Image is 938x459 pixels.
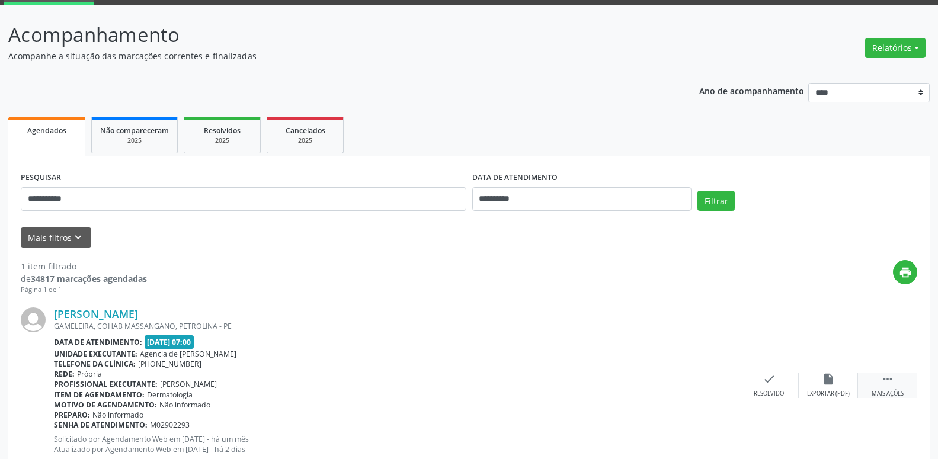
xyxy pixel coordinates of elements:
[72,231,85,244] i: keyboard_arrow_down
[92,410,143,420] span: Não informado
[54,410,90,420] b: Preparo:
[145,335,194,349] span: [DATE] 07:00
[54,434,739,454] p: Solicitado por Agendamento Web em [DATE] - há um mês Atualizado por Agendamento Web em [DATE] - h...
[204,126,241,136] span: Resolvidos
[21,307,46,332] img: img
[276,136,335,145] div: 2025
[54,379,158,389] b: Profissional executante:
[100,126,169,136] span: Não compareceram
[472,169,558,187] label: DATA DE ATENDIMENTO
[763,373,776,386] i: check
[54,369,75,379] b: Rede:
[150,420,190,430] span: M02902293
[807,390,850,398] div: Exportar (PDF)
[159,400,210,410] span: Não informado
[699,83,804,98] p: Ano de acompanhamento
[893,260,917,284] button: print
[140,349,236,359] span: Agencia de [PERSON_NAME]
[21,272,147,285] div: de
[899,266,912,279] i: print
[54,307,138,320] a: [PERSON_NAME]
[54,390,145,400] b: Item de agendamento:
[286,126,325,136] span: Cancelados
[21,285,147,295] div: Página 1 de 1
[147,390,193,400] span: Dermatologia
[21,227,91,248] button: Mais filtroskeyboard_arrow_down
[138,359,201,369] span: [PHONE_NUMBER]
[77,369,102,379] span: Própria
[8,50,654,62] p: Acompanhe a situação das marcações correntes e finalizadas
[21,169,61,187] label: PESQUISAR
[193,136,252,145] div: 2025
[54,420,148,430] b: Senha de atendimento:
[54,349,137,359] b: Unidade executante:
[54,337,142,347] b: Data de atendimento:
[100,136,169,145] div: 2025
[54,359,136,369] b: Telefone da clínica:
[754,390,784,398] div: Resolvido
[881,373,894,386] i: 
[865,38,926,58] button: Relatórios
[872,390,904,398] div: Mais ações
[8,20,654,50] p: Acompanhamento
[31,273,147,284] strong: 34817 marcações agendadas
[27,126,66,136] span: Agendados
[160,379,217,389] span: [PERSON_NAME]
[54,400,157,410] b: Motivo de agendamento:
[21,260,147,272] div: 1 item filtrado
[822,373,835,386] i: insert_drive_file
[54,321,739,331] div: GAMELEIRA, COHAB MASSANGANO, PETROLINA - PE
[697,191,735,211] button: Filtrar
